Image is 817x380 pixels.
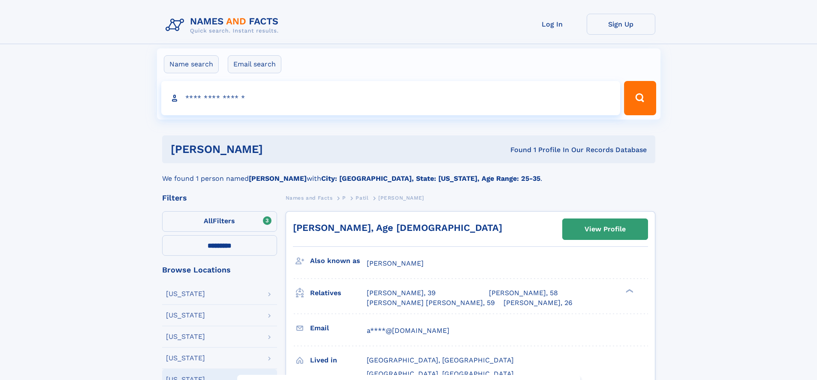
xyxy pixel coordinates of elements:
[310,321,367,335] h3: Email
[162,163,655,184] div: We found 1 person named with .
[367,356,514,364] span: [GEOGRAPHIC_DATA], [GEOGRAPHIC_DATA]
[310,286,367,300] h3: Relatives
[166,290,205,297] div: [US_STATE]
[166,333,205,340] div: [US_STATE]
[293,222,502,233] a: [PERSON_NAME], Age [DEMOGRAPHIC_DATA]
[518,14,587,35] a: Log In
[563,219,648,239] a: View Profile
[585,219,626,239] div: View Profile
[367,298,495,308] a: [PERSON_NAME] [PERSON_NAME], 59
[310,353,367,368] h3: Lived in
[166,355,205,362] div: [US_STATE]
[624,81,656,115] button: Search Button
[286,192,333,203] a: Names and Facts
[161,81,621,115] input: search input
[166,312,205,319] div: [US_STATE]
[367,259,424,267] span: [PERSON_NAME]
[310,254,367,268] h3: Also known as
[204,217,213,225] span: All
[624,288,634,294] div: ❯
[367,288,436,298] a: [PERSON_NAME], 39
[321,174,540,183] b: City: [GEOGRAPHIC_DATA], State: [US_STATE], Age Range: 25-35
[249,174,307,183] b: [PERSON_NAME]
[378,195,424,201] span: [PERSON_NAME]
[162,266,277,274] div: Browse Locations
[367,370,514,378] span: [GEOGRAPHIC_DATA], [GEOGRAPHIC_DATA]
[164,55,219,73] label: Name search
[356,195,368,201] span: Patil
[356,192,368,203] a: Patil
[587,14,655,35] a: Sign Up
[171,144,387,155] h1: [PERSON_NAME]
[489,288,558,298] a: [PERSON_NAME], 58
[162,194,277,202] div: Filters
[386,145,647,155] div: Found 1 Profile In Our Records Database
[342,195,346,201] span: P
[503,298,573,308] a: [PERSON_NAME], 26
[228,55,281,73] label: Email search
[162,14,286,37] img: Logo Names and Facts
[342,192,346,203] a: P
[162,211,277,232] label: Filters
